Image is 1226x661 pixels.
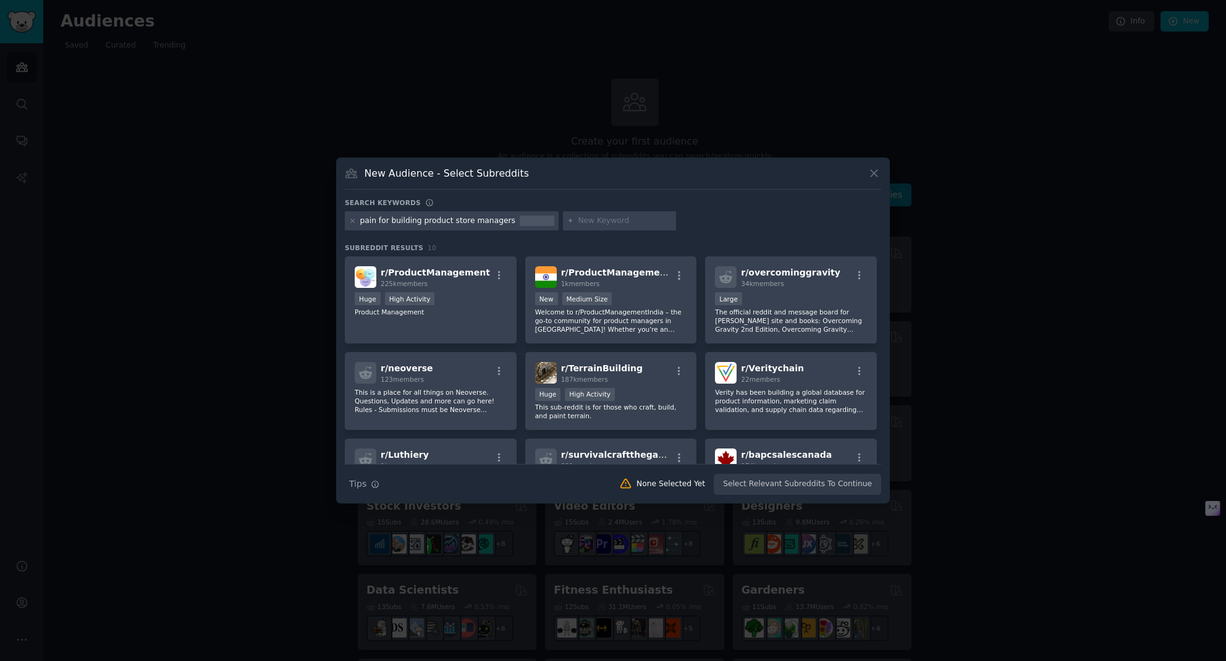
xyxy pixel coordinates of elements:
span: Tips [349,478,366,490]
button: Tips [345,473,384,495]
p: Verity has been building a global database for product information, marketing claim validation, a... [715,388,867,414]
span: r/ TerrainBuilding [561,363,643,373]
h3: New Audience - Select Subreddits [365,167,529,180]
img: ProductManagement [355,266,376,288]
p: The official reddit and message board for [PERSON_NAME] site and books: Overcoming Gravity 2nd Ed... [715,308,867,334]
div: pain for building product store managers [360,216,515,227]
span: 187k members [561,376,608,383]
span: 1k members [381,462,420,469]
span: 22 members [741,376,780,383]
span: r/ Luthiery [381,450,429,460]
span: 1k members [561,280,600,287]
img: bapcsalescanada [715,448,737,470]
span: 34k members [741,280,784,287]
span: Subreddit Results [345,243,423,252]
span: r/ Veritychain [741,363,804,373]
div: Huge [355,292,381,305]
span: 891 members [561,462,604,469]
span: r/ overcominggravity [741,267,840,277]
img: TerrainBuilding [535,362,557,384]
div: High Activity [385,292,435,305]
span: r/ neoverse [381,363,433,373]
div: Medium Size [562,292,612,305]
div: Huge [535,388,561,401]
p: Product Management [355,308,507,316]
span: 10 [428,244,436,251]
img: ProductManagement_IN [535,266,557,288]
div: Large [715,292,742,305]
span: r/ survivalcraftthegame [561,450,674,460]
div: None Selected Yet [636,479,705,490]
span: r/ ProductManagement_IN [561,267,685,277]
span: r/ bapcsalescanada [741,450,832,460]
img: Veritychain [715,362,737,384]
h3: Search keywords [345,198,421,207]
span: 174k members [741,462,788,469]
span: 225k members [381,280,428,287]
p: Welcome to r/ProductManagementIndia – the go-to community for product managers in [GEOGRAPHIC_DAT... [535,308,687,334]
div: High Activity [565,388,615,401]
span: r/ ProductManagement [381,267,490,277]
input: New Keyword [578,216,672,227]
div: New [535,292,558,305]
p: This is a place for all things on Neoverse. Questions, Updates and more can go here! Rules - Subm... [355,388,507,414]
span: 123 members [381,376,424,383]
p: This sub-reddit is for those who craft, build, and paint terrain. [535,403,687,420]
